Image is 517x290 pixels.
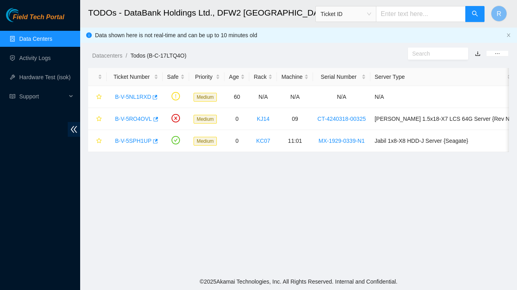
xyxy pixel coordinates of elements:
td: 11:01 [277,130,313,152]
span: Ticket ID [321,8,371,20]
td: N/A [277,86,313,108]
button: star [93,90,102,103]
a: Activity Logs [19,55,51,61]
button: download [469,47,487,60]
span: Medium [194,115,217,124]
span: Medium [194,93,217,102]
a: Akamai TechnologiesField Tech Portal [6,14,64,25]
span: Support [19,88,67,104]
span: Medium [194,137,217,146]
span: search [472,10,478,18]
span: star [96,138,102,144]
td: N/A [370,86,516,108]
span: / [125,52,127,59]
span: R [497,9,501,19]
a: KC07 [256,138,270,144]
td: 0 [224,130,249,152]
button: search [465,6,485,22]
a: Hardware Test (isok) [19,74,71,80]
a: B-V-5NL1RXD [115,94,151,100]
a: Todos (B-C-17LTQ4O) [130,52,186,59]
img: Akamai Technologies [6,8,40,22]
span: star [96,94,102,100]
footer: © 2025 Akamai Technologies, Inc. All Rights Reserved. Internal and Confidential. [80,273,517,290]
span: check-circle [172,136,180,144]
a: CT-4240318-00325 [317,116,366,122]
a: KJ14 [257,116,270,122]
button: star [93,134,102,147]
td: 09 [277,108,313,130]
a: Data Centers [19,36,52,42]
a: B-V-5SPH1UP [115,138,151,144]
input: Enter text here... [376,6,466,22]
td: 0 [224,108,249,130]
span: close-circle [172,114,180,122]
button: close [506,33,511,38]
a: Datacenters [92,52,122,59]
button: star [93,112,102,125]
input: Search [412,49,458,58]
span: read [10,94,15,99]
td: 60 [224,86,249,108]
a: download [475,50,481,57]
span: Field Tech Portal [13,14,64,21]
button: R [491,6,507,22]
td: N/A [313,86,370,108]
span: ellipsis [495,51,500,56]
a: MX-1929-0339-N1 [319,138,365,144]
a: B-V-5RO4OVL [115,116,152,122]
span: star [96,116,102,122]
td: [PERSON_NAME] 1.5x18-X7 LCS 64G Server {Rev N} [370,108,516,130]
td: Jabil 1x8-X8 HDD-J Server {Seagate} [370,130,516,152]
span: double-left [68,122,80,137]
span: exclamation-circle [172,92,180,100]
td: N/A [249,86,277,108]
